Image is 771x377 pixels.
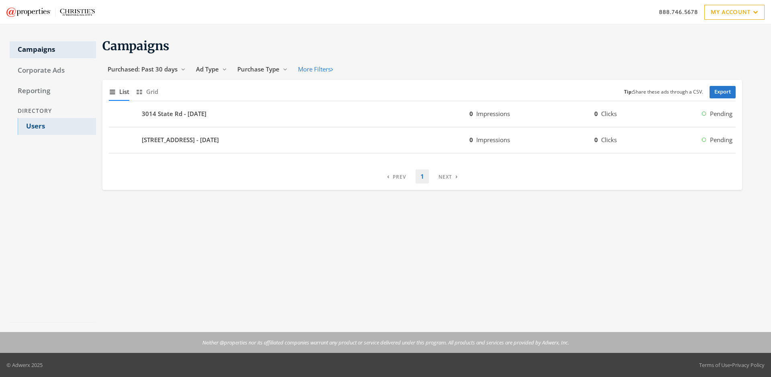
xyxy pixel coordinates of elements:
a: Corporate Ads [10,62,96,79]
nav: pagination [382,169,463,183]
img: Adwerx [6,8,95,17]
span: Clicks [601,136,617,144]
button: Grid [136,83,158,100]
a: 1 [416,169,429,183]
button: 3014 State Rd - [DATE]0Impressions0ClicksPending [109,104,736,124]
a: Privacy Policy [732,361,765,369]
span: Campaigns [102,38,169,53]
button: More Filters [293,62,338,77]
a: 888.746.5678 [659,8,698,16]
span: Ad Type [196,65,219,73]
a: My Account [704,5,765,20]
b: 0 [469,110,473,118]
span: Impressions [476,110,510,118]
b: Tip: [624,88,633,95]
a: Campaigns [10,41,96,58]
b: 0 [594,110,598,118]
button: Ad Type [191,62,232,77]
a: Export [710,86,736,98]
span: Purchase Type [237,65,279,73]
a: Reporting [10,83,96,100]
span: Purchased: Past 30 days [108,65,177,73]
span: Pending [710,135,732,145]
a: Users [18,118,96,135]
p: © Adwerx 2025 [6,361,43,369]
div: Directory [10,104,96,118]
b: 3014 State Rd - [DATE] [142,109,206,118]
span: Pending [710,109,732,118]
span: List [119,87,129,96]
button: Purchased: Past 30 days [102,62,191,77]
b: 0 [469,136,473,144]
span: Impressions [476,136,510,144]
button: Purchase Type [232,62,293,77]
p: Neither @properties nor its affiliated companies warrant any product or service delivered under t... [202,338,569,346]
b: [STREET_ADDRESS] - [DATE] [142,135,219,145]
button: List [109,83,129,100]
small: Share these ads through a CSV. [624,88,703,96]
span: Clicks [601,110,617,118]
a: Terms of Use [699,361,730,369]
div: • [699,361,765,369]
b: 0 [594,136,598,144]
span: Grid [146,87,158,96]
button: [STREET_ADDRESS] - [DATE]0Impressions0ClicksPending [109,130,736,150]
